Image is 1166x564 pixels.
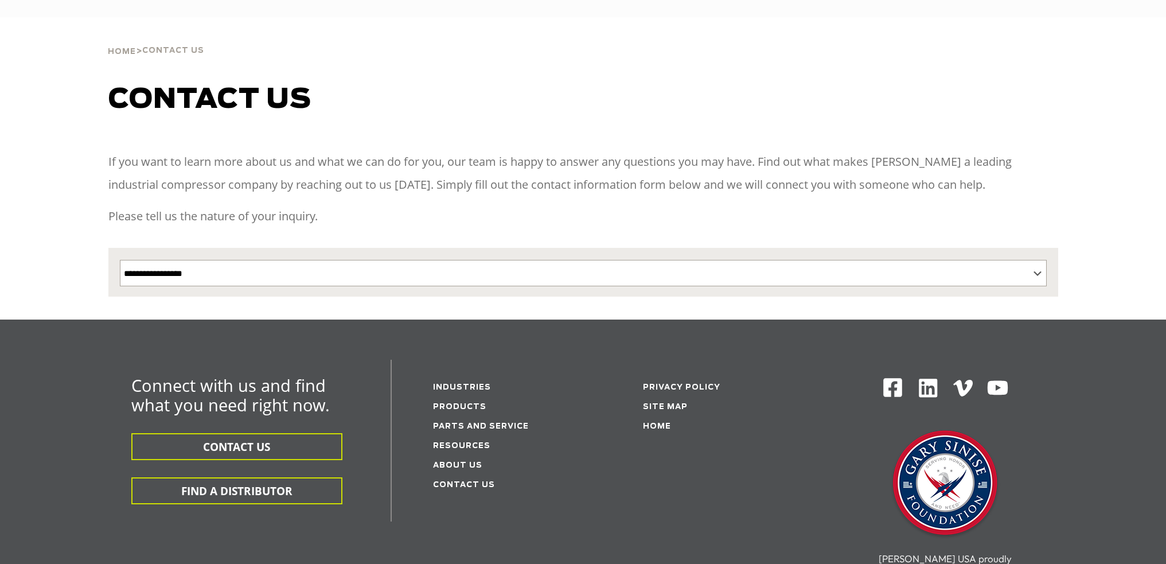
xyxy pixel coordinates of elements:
span: Contact Us [142,47,204,55]
a: Privacy Policy [643,384,720,391]
a: Home [108,46,136,56]
img: Linkedin [917,377,939,399]
span: Connect with us and find what you need right now. [131,374,330,416]
img: Gary Sinise Foundation [888,427,1003,542]
img: Facebook [882,377,903,398]
img: Youtube [986,377,1009,399]
a: Home [643,423,671,430]
a: Products [433,403,486,411]
a: Industries [433,384,491,391]
p: If you want to learn more about us and what we can do for you, our team is happy to answer any qu... [108,150,1058,196]
a: Resources [433,442,490,450]
button: FIND A DISTRIBUTOR [131,477,342,504]
a: Contact Us [433,481,495,489]
p: Please tell us the nature of your inquiry. [108,205,1058,228]
span: Contact us [108,86,311,114]
div: > [108,17,204,61]
a: About Us [433,462,482,469]
span: Home [108,48,136,56]
button: CONTACT US [131,433,342,460]
a: Parts and service [433,423,529,430]
img: Vimeo [953,380,973,396]
a: Site Map [643,403,688,411]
